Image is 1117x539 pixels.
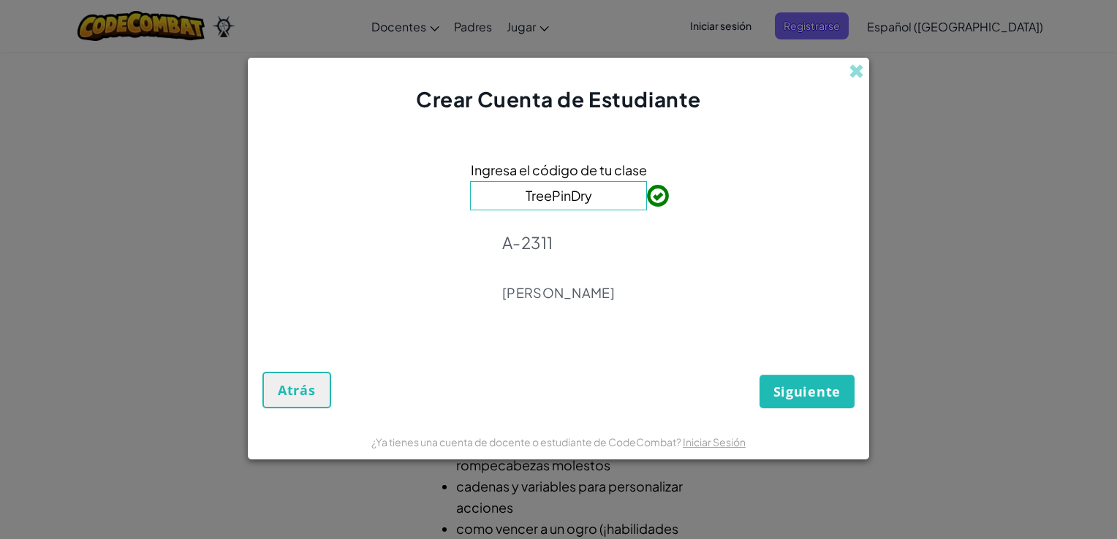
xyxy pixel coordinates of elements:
[416,86,701,112] span: Crear Cuenta de Estudiante
[760,375,855,408] button: Siguiente
[371,435,683,448] span: ¿Ya tienes una cuenta de docente o estudiante de CodeCombat?
[262,372,331,408] button: Atrás
[278,381,316,399] span: Atrás
[471,159,647,180] span: Ingresa el código de tu clase
[683,435,746,448] a: Iniciar Sesión
[773,383,841,400] span: Siguiente
[502,284,615,302] p: [PERSON_NAME]
[502,232,615,253] p: A-2311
